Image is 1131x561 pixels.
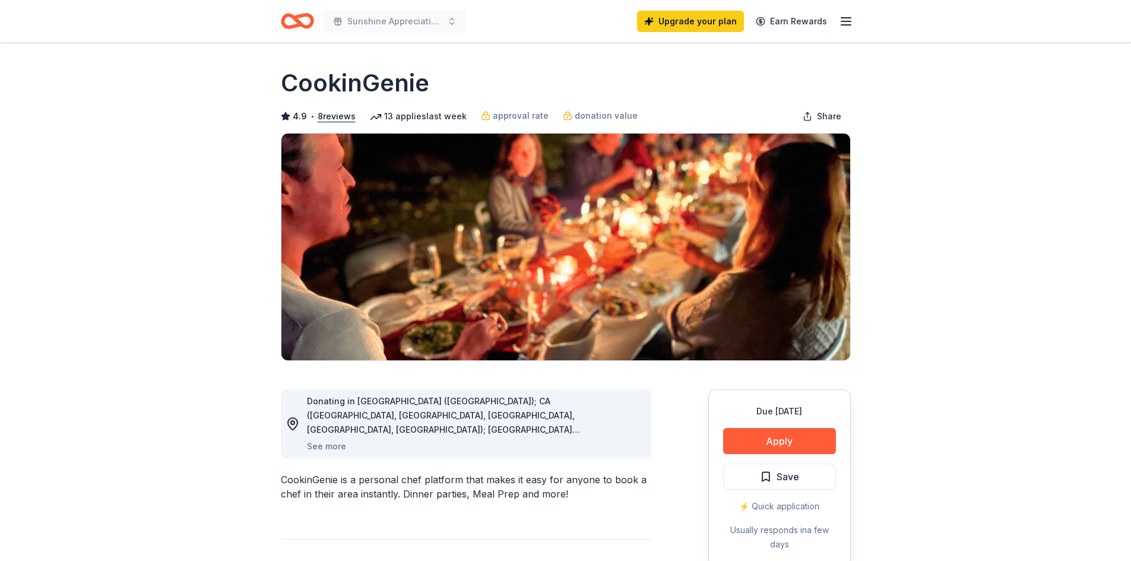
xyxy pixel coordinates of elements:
[563,109,638,123] a: donation value
[493,109,549,123] span: approval rate
[749,11,834,32] a: Earn Rewards
[281,473,651,501] div: CookinGenie is a personal chef platform that makes it easy for anyone to book a chef in their are...
[637,11,744,32] a: Upgrade your plan
[293,109,307,123] span: 4.9
[307,439,346,454] button: See more
[324,9,466,33] button: Sunshine Appreciation Cart
[817,109,841,123] span: Share
[370,109,467,123] div: 13 applies last week
[318,109,356,123] button: 8reviews
[575,109,638,123] span: donation value
[723,464,836,490] button: Save
[281,134,850,360] img: Image for CookinGenie
[723,523,836,552] div: Usually responds in a few days
[347,14,442,28] span: Sunshine Appreciation Cart
[281,7,314,35] a: Home
[723,404,836,419] div: Due [DATE]
[793,104,851,128] button: Share
[723,428,836,454] button: Apply
[310,112,314,121] span: •
[281,66,429,100] h1: CookinGenie
[481,109,549,123] a: approval rate
[723,499,836,514] div: ⚡️ Quick application
[777,469,799,484] span: Save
